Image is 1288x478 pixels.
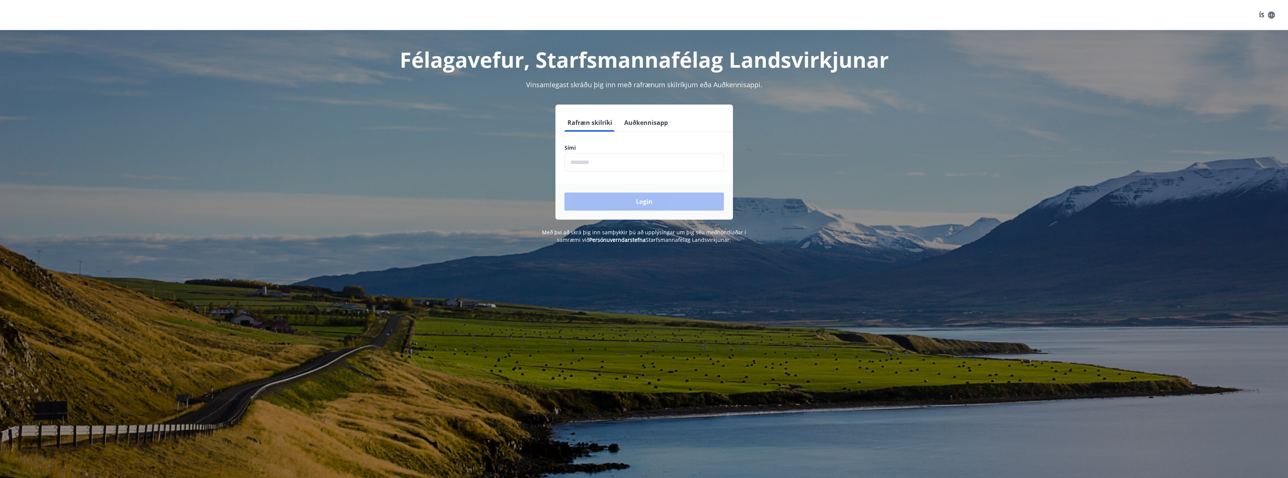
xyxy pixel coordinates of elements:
[1255,8,1279,22] button: ÍS
[564,114,615,132] button: Rafræn skilríki
[564,144,724,152] label: Sími
[542,229,746,243] span: Með því að skrá þig inn samþykkir þú að upplýsingar um þig séu meðhöndlaðar í samræmi við Starfsm...
[621,114,671,132] button: Auðkennisapp
[526,80,762,89] span: Vinsamlegast skráðu þig inn með rafrænum skilríkjum eða Auðkennisappi.
[382,45,906,74] h1: Félagavefur, Starfsmannafélag Landsvirkjunar
[589,236,646,243] a: Persónuverndarstefna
